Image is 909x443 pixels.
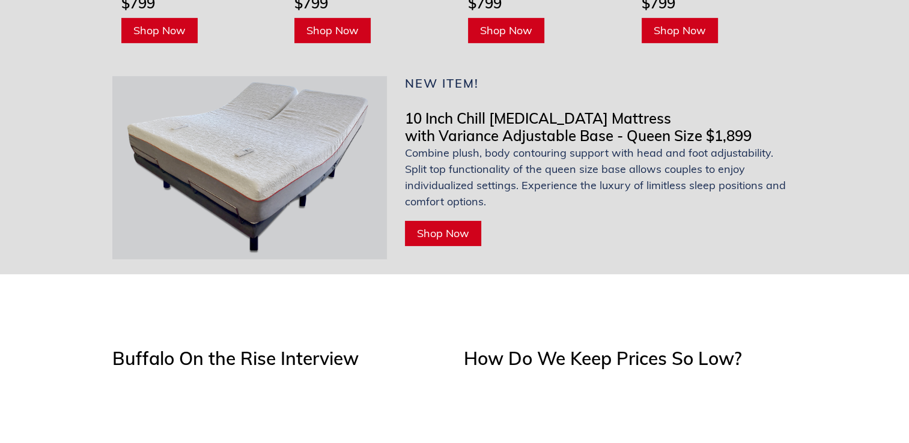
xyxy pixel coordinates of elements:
a: Shop Now [468,18,544,43]
span: Shop Now [654,23,706,37]
span: Shop Now [480,23,532,37]
span: with Variance Adjustable Base - Queen Size $1,899 [405,127,752,145]
span: 10 Inch Chill [MEDICAL_DATA] Mattress [405,109,671,127]
span: Shop Now [306,23,359,37]
a: Shop Now [642,18,718,43]
a: Shop Now [294,18,371,43]
img: Split Queen Mattress and Adjustable Base $1,899. King Size $2,299 [112,76,388,259]
a: Shop Now [121,18,198,43]
span: How Do We Keep Prices So Low? [464,347,742,370]
span: Combine plush, body contouring support with head and foot adjustability. Split top functionality ... [405,145,797,209]
span: Shop Now [133,23,186,37]
span: Shop Now [417,226,469,240]
span: New Item! [405,76,479,91]
a: Shop Now [405,221,481,246]
span: Buffalo On the Rise Interview [112,347,359,370]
